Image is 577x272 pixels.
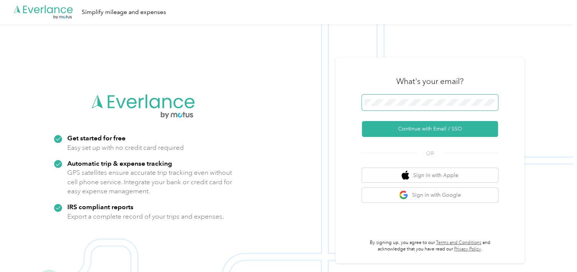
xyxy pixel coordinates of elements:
[82,8,166,17] div: Simplify mileage and expenses
[362,239,498,253] p: By signing up, you agree to our and acknowledge that you have read our .
[67,143,184,152] p: Easy set up with no credit card required
[67,134,126,142] strong: Get started for free
[436,240,481,246] a: Terms and Conditions
[362,188,498,202] button: google logoSign in with Google
[399,190,408,200] img: google logo
[67,203,133,211] strong: IRS compliant reports
[67,159,172,167] strong: Automatic trip & expense tracking
[67,168,233,196] p: GPS satellites ensure accurate trip tracking even without cell phone service. Integrate your bank...
[362,168,498,183] button: apple logoSign in with Apple
[396,76,464,87] h3: What's your email?
[417,149,443,157] span: OR
[67,212,224,221] p: Export a complete record of your trips and expenses.
[454,246,481,252] a: Privacy Policy
[362,121,498,137] button: Continue with Email / SSO
[402,171,409,180] img: apple logo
